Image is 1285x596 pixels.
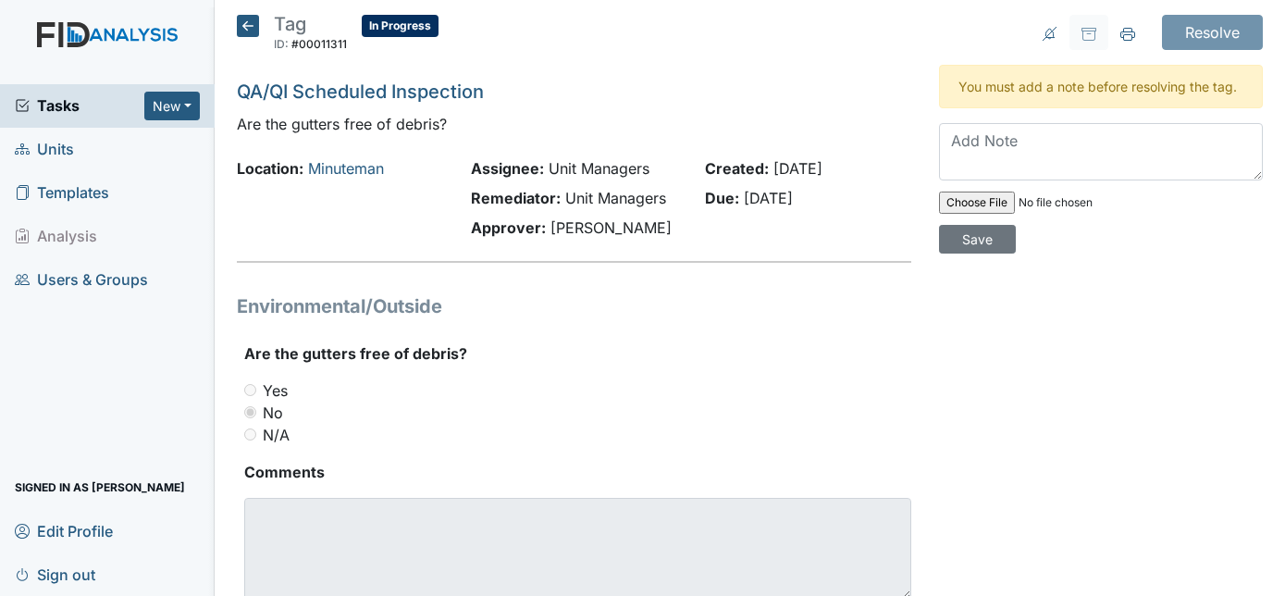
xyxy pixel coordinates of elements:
[15,560,95,589] span: Sign out
[244,384,256,396] input: Yes
[549,159,649,178] span: Unit Managers
[237,81,484,103] a: QA/QI Scheduled Inspection
[244,461,912,483] strong: Comments
[471,159,544,178] strong: Assignee:
[15,266,148,294] span: Users & Groups
[263,379,288,402] label: Yes
[244,428,256,441] input: N/A
[274,13,306,35] span: Tag
[263,402,283,424] label: No
[939,65,1263,108] div: You must add a note before resolving the tag.
[471,189,561,207] strong: Remediator:
[15,135,74,164] span: Units
[939,225,1016,254] input: Save
[244,406,256,418] input: No
[15,516,113,545] span: Edit Profile
[15,473,185,502] span: Signed in as [PERSON_NAME]
[291,37,347,51] span: #00011311
[744,189,793,207] span: [DATE]
[274,37,289,51] span: ID:
[1162,15,1263,50] input: Resolve
[237,159,303,178] strong: Location:
[565,189,666,207] span: Unit Managers
[550,218,672,237] span: [PERSON_NAME]
[471,218,546,237] strong: Approver:
[15,94,144,117] a: Tasks
[244,342,467,365] label: Are the gutters free of debris?
[705,159,769,178] strong: Created:
[705,189,739,207] strong: Due:
[773,159,822,178] span: [DATE]
[237,113,912,135] p: Are the gutters free of debris?
[263,424,290,446] label: N/A
[362,15,439,37] span: In Progress
[308,159,384,178] a: Minuteman
[237,292,912,320] h1: Environmental/Outside
[15,179,109,207] span: Templates
[144,92,200,120] button: New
